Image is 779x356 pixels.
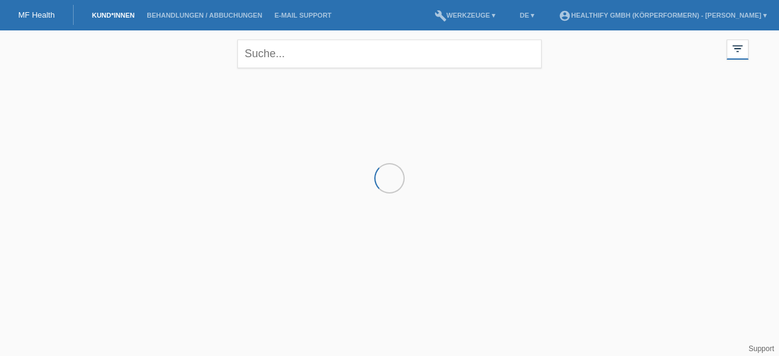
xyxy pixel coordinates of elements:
a: Behandlungen / Abbuchungen [141,12,268,19]
a: Kund*innen [86,12,141,19]
a: DE ▾ [514,12,540,19]
a: E-Mail Support [268,12,338,19]
a: Support [749,344,774,353]
a: account_circleHealthify GmbH (Körperformern) - [PERSON_NAME] ▾ [553,12,773,19]
i: build [435,10,447,22]
i: account_circle [559,10,571,22]
input: Suche... [237,40,542,68]
a: buildWerkzeuge ▾ [428,12,502,19]
i: filter_list [731,42,744,55]
a: MF Health [18,10,55,19]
